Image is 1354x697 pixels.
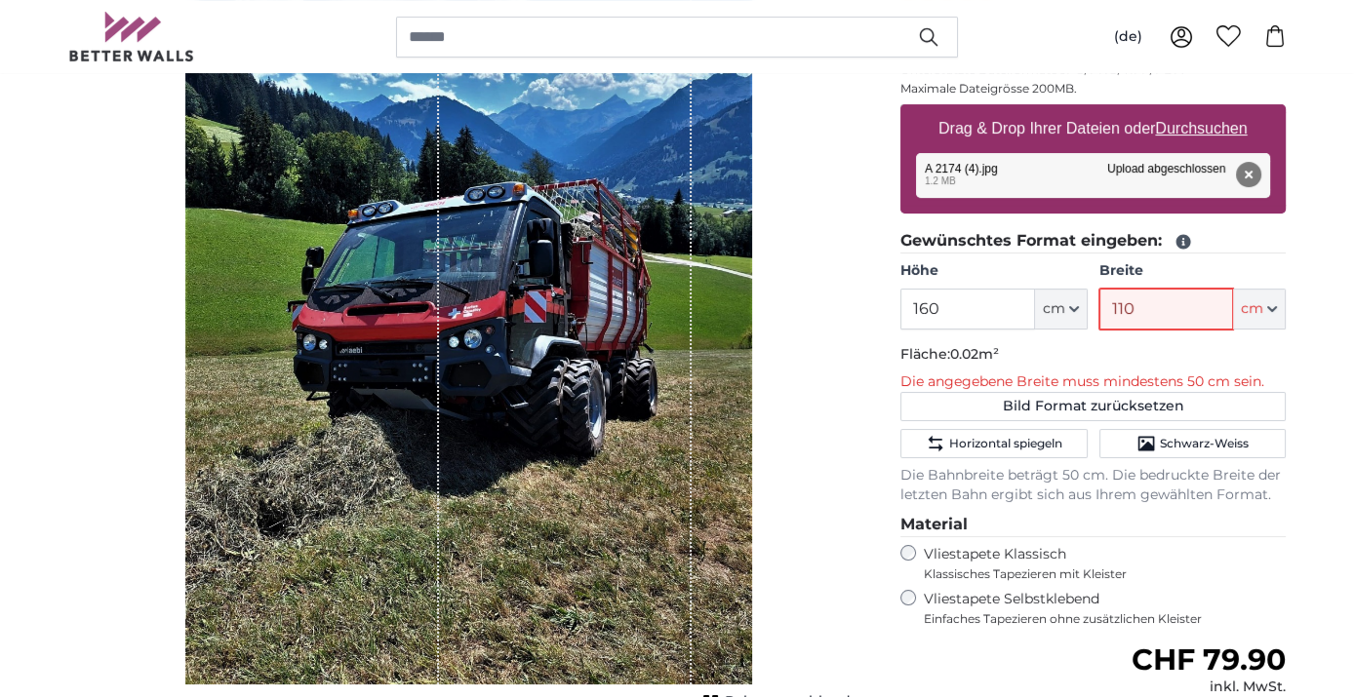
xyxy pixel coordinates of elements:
p: Die angegebene Breite muss mindestens 50 cm sein. [900,372,1286,392]
legend: Material [900,513,1286,537]
span: Einfaches Tapezieren ohne zusätzlichen Kleister [924,611,1286,627]
span: 0.02m² [950,345,999,363]
legend: Gewünschtes Format eingeben: [900,229,1286,253]
button: Bild Format zurücksetzen [900,392,1286,421]
label: Drag & Drop Ihrer Dateien oder [931,109,1255,148]
button: cm [1035,289,1088,329]
button: (de) [1098,19,1158,55]
label: Vliestapete Klassisch [924,545,1269,582]
span: cm [1241,299,1263,319]
span: Horizontal spiegeln [949,436,1062,451]
button: Schwarz-Weiss [1099,429,1286,458]
img: Betterwalls [68,12,195,61]
label: Vliestapete Selbstklebend [924,590,1286,627]
u: Durchsuchen [1156,120,1248,136]
span: Klassisches Tapezieren mit Kleister [924,566,1269,582]
p: Maximale Dateigrösse 200MB. [900,81,1286,97]
div: inkl. MwSt. [1132,678,1286,697]
span: CHF 79.90 [1132,641,1286,678]
label: Höhe [900,261,1087,281]
p: Fläche: [900,345,1286,365]
label: Breite [1099,261,1286,281]
span: Schwarz-Weiss [1160,436,1249,451]
span: cm [1043,299,1065,319]
p: Die Bahnbreite beträgt 50 cm. Die bedruckte Breite der letzten Bahn ergibt sich aus Ihrem gewählt... [900,466,1286,505]
button: Horizontal spiegeln [900,429,1087,458]
button: cm [1233,289,1286,329]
